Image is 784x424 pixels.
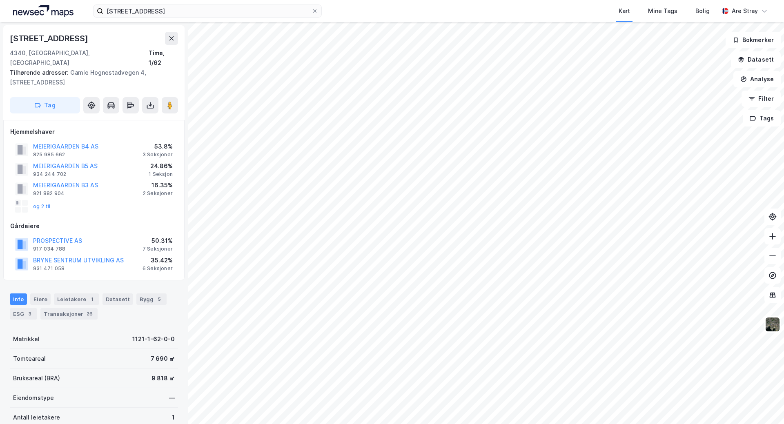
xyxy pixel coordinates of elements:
[26,310,34,318] div: 3
[743,110,781,127] button: Tags
[149,48,178,68] div: Time, 1/62
[143,236,173,246] div: 50.31%
[54,293,99,305] div: Leietakere
[33,246,65,252] div: 917 034 788
[13,5,73,17] img: logo.a4113a55bc3d86da70a041830d287a7e.svg
[151,354,175,364] div: 7 690 ㎡
[143,190,173,197] div: 2 Seksjoner
[13,334,40,344] div: Matrikkel
[85,310,94,318] div: 26
[40,308,98,320] div: Transaksjoner
[10,127,178,137] div: Hjemmelshaver
[765,317,780,332] img: 9k=
[143,265,173,272] div: 6 Seksjoner
[149,161,173,171] div: 24.86%
[619,6,630,16] div: Kart
[13,373,60,383] div: Bruksareal (BRA)
[143,246,173,252] div: 7 Seksjoner
[733,71,781,87] button: Analyse
[143,180,173,190] div: 16.35%
[143,142,173,151] div: 53.8%
[10,68,171,87] div: Gamle Hognestadvegen 4, [STREET_ADDRESS]
[10,221,178,231] div: Gårdeiere
[10,48,149,68] div: 4340, [GEOGRAPHIC_DATA], [GEOGRAPHIC_DATA]
[102,293,133,305] div: Datasett
[10,32,90,45] div: [STREET_ADDRESS]
[13,354,46,364] div: Tomteareal
[13,393,54,403] div: Eiendomstype
[726,32,781,48] button: Bokmerker
[33,151,65,158] div: 825 985 662
[731,51,781,68] button: Datasett
[33,265,65,272] div: 931 471 058
[10,97,80,113] button: Tag
[695,6,710,16] div: Bolig
[143,255,173,265] div: 35.42%
[33,190,65,197] div: 921 882 904
[132,334,175,344] div: 1121-1-62-0-0
[648,6,677,16] div: Mine Tags
[33,171,66,178] div: 934 244 702
[732,6,758,16] div: Are Stray
[10,293,27,305] div: Info
[172,413,175,422] div: 1
[169,393,175,403] div: —
[10,69,70,76] span: Tilhørende adresser:
[149,171,173,178] div: 1 Seksjon
[88,295,96,303] div: 1
[103,5,312,17] input: Søk på adresse, matrikkel, gårdeiere, leietakere eller personer
[30,293,51,305] div: Eiere
[10,308,37,320] div: ESG
[742,91,781,107] button: Filter
[13,413,60,422] div: Antall leietakere
[151,373,175,383] div: 9 818 ㎡
[155,295,163,303] div: 5
[136,293,167,305] div: Bygg
[143,151,173,158] div: 3 Seksjoner
[743,385,784,424] iframe: Chat Widget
